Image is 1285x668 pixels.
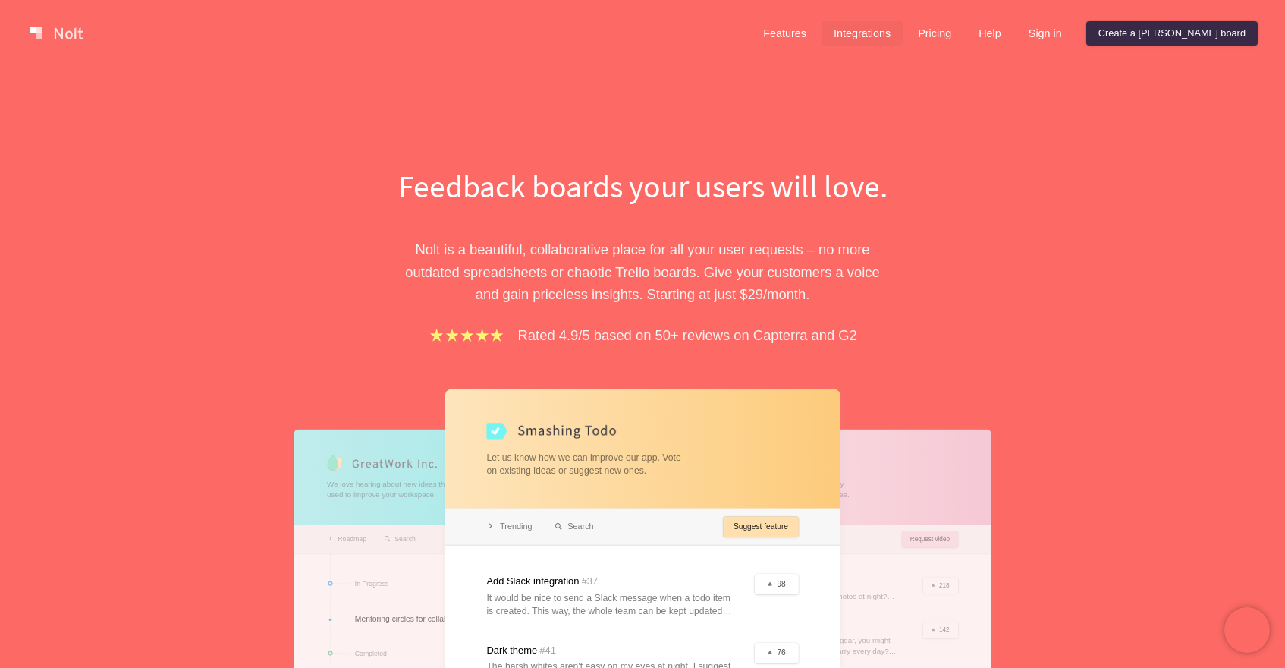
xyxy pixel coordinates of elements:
a: Pricing [906,21,963,46]
a: Features [751,21,818,46]
p: Rated 4.9/5 based on 50+ reviews on Capterra and G2 [518,324,857,346]
iframe: Chatra live chat [1224,607,1270,653]
h1: Feedback boards your users will love. [381,164,904,208]
a: Integrations [822,21,903,46]
p: Nolt is a beautiful, collaborative place for all your user requests – no more outdated spreadshee... [381,238,904,305]
a: Help [966,21,1013,46]
a: Create a [PERSON_NAME] board [1086,21,1258,46]
img: stars.b067e34983.png [428,326,505,344]
a: Sign in [1016,21,1074,46]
